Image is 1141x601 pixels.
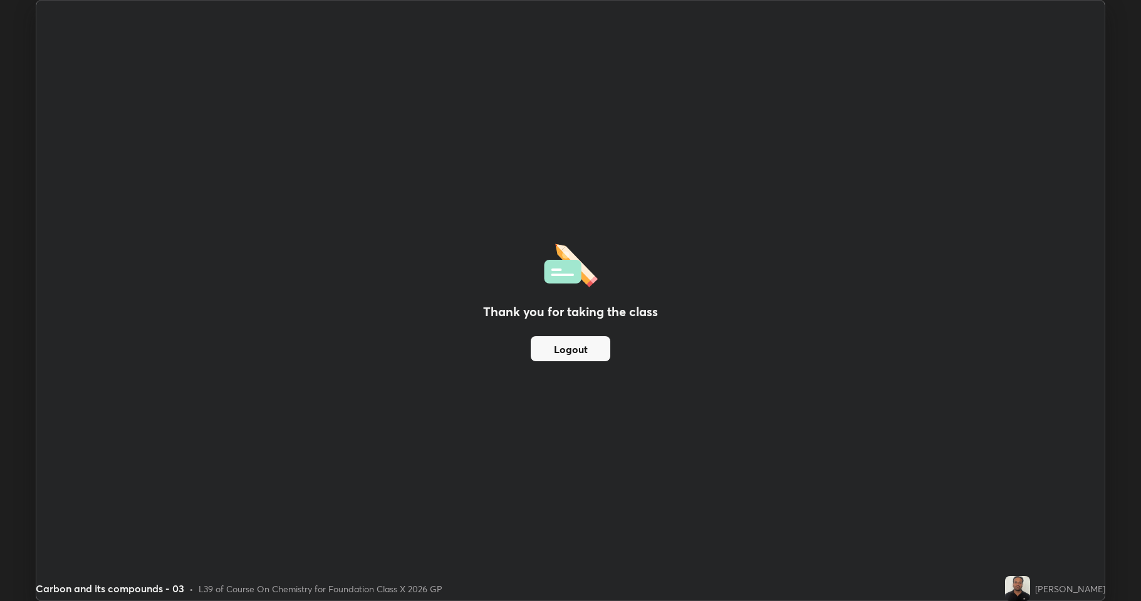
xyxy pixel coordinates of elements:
div: • [189,582,194,595]
img: c449bc7577714875aafd9c306618b106.jpg [1005,576,1030,601]
h2: Thank you for taking the class [483,302,658,321]
div: L39 of Course On Chemistry for Foundation Class X 2026 GP [199,582,442,595]
button: Logout [531,336,610,361]
img: offlineFeedback.1438e8b3.svg [544,240,598,287]
div: [PERSON_NAME] [1035,582,1105,595]
div: Carbon and its compounds - 03 [36,581,184,596]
